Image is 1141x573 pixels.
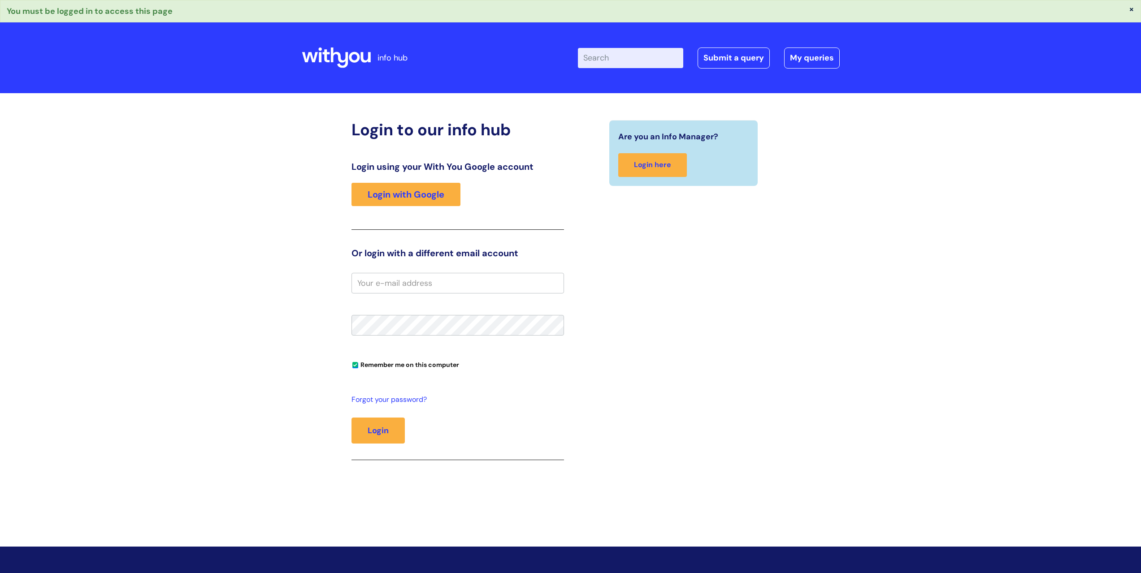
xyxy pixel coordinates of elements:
[351,120,564,139] h2: Login to our info hub
[351,359,459,369] label: Remember me on this computer
[351,357,564,371] div: You can uncheck this option if you're logging in from a shared device
[351,183,460,206] a: Login with Google
[618,153,687,177] a: Login here
[351,393,560,406] a: Forgot your password?
[618,129,718,144] span: Are you an Info Manager?
[351,418,405,444] button: Login
[1129,5,1134,13] button: ×
[351,248,564,258] h3: Or login with a different email account
[351,273,564,293] input: Your e-mail address
[578,48,683,68] input: Search
[698,47,770,68] a: Submit a query
[352,362,358,368] input: Remember me on this computer
[784,47,840,68] a: My queries
[377,51,408,65] p: info hub
[351,161,564,172] h3: Login using your With You Google account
